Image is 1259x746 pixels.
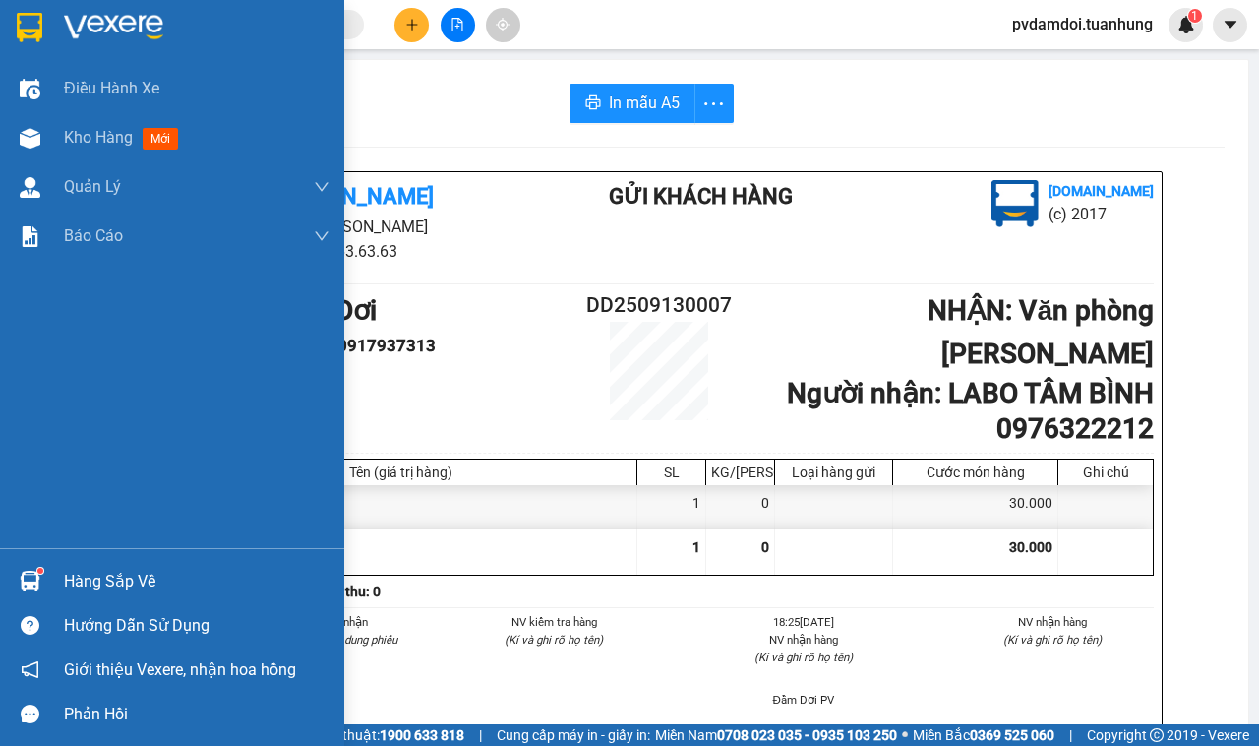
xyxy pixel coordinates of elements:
div: Cước món hàng [898,465,1052,480]
strong: 0708 023 035 - 0935 103 250 [717,727,897,743]
div: Ghi chú [1063,465,1148,480]
span: notification [21,660,39,679]
button: caret-down [1213,8,1247,42]
span: printer [585,94,601,113]
div: KG/[PERSON_NAME] [711,465,769,480]
div: Tên (giá trị hàng) [170,465,631,480]
span: copyright [1150,728,1164,742]
li: NV kiểm tra hàng [453,613,656,631]
span: plus [405,18,419,31]
span: Miền Nam [655,724,897,746]
b: NHẬN : Văn phòng [PERSON_NAME] [928,294,1154,370]
li: 02839.63.63.63 [164,239,530,264]
i: (Kí và ghi rõ họ tên) [754,651,853,664]
div: Hàng sắp về [64,567,330,596]
span: Quản Lý [64,174,121,199]
sup: 1 [1188,9,1202,23]
strong: 1900 633 818 [380,727,464,743]
b: Người nhận : LABO TÂM BÌNH 0976322212 [787,377,1154,445]
i: (Tôi đã đọc và đồng ý nộp dung phiếu gửi hàng) [212,633,397,664]
span: Giới thiệu Vexere, nhận hoa hồng [64,657,296,682]
b: Gửi khách hàng [609,184,793,209]
div: 1 [637,485,706,529]
i: (Kí và ghi rõ họ tên) [1003,633,1102,647]
button: aim [486,8,520,42]
li: 18:25[DATE] [702,613,905,631]
span: 1 [692,539,700,555]
span: | [479,724,482,746]
button: plus [394,8,429,42]
b: [DOMAIN_NAME] [1049,183,1154,199]
div: 30.000 [893,485,1058,529]
div: Phản hồi [64,700,330,729]
sup: 1 [37,568,43,574]
li: NV nhận hàng [702,631,905,649]
span: 30.000 [1009,539,1052,555]
img: warehouse-icon [20,79,40,99]
img: warehouse-icon [20,177,40,198]
li: Đầm Dơi PV [702,691,905,709]
span: caret-down [1222,16,1239,33]
span: Điều hành xe [64,76,159,100]
div: Hướng dẫn sử dụng [64,611,330,641]
li: (c) 2017 [1049,202,1154,226]
span: 0 [761,539,769,555]
span: file-add [450,18,464,31]
span: 1 [1191,9,1198,23]
span: message [21,705,39,723]
span: Báo cáo [64,223,123,248]
strong: 0369 525 060 [970,727,1054,743]
span: down [314,179,330,195]
button: more [694,84,734,123]
span: more [695,92,733,116]
li: 85 [PERSON_NAME] [164,215,530,239]
div: Loại hàng gửi [780,465,887,480]
span: ⚪️ [902,731,908,739]
span: Kho hàng [64,128,133,147]
button: printerIn mẫu A5 [570,84,695,123]
img: logo.jpg [991,180,1039,227]
img: icon-new-feature [1177,16,1195,33]
span: Miền Bắc [913,724,1054,746]
div: SL [642,465,700,480]
img: solution-icon [20,226,40,247]
li: NV nhận hàng [952,613,1155,631]
span: In mẫu A5 [609,91,680,115]
span: | [1069,724,1072,746]
div: 0 [706,485,775,529]
h2: DD2509130007 [576,289,742,322]
span: aim [496,18,510,31]
span: Hỗ trợ kỹ thuật: [283,724,464,746]
img: warehouse-icon [20,571,40,591]
b: [PERSON_NAME] [269,184,434,209]
i: (Kí và ghi rõ họ tên) [505,633,603,647]
img: logo-vxr [17,13,42,42]
span: down [314,228,330,244]
div: 1 CỤC (Khác) [165,485,637,529]
span: mới [143,128,178,150]
img: warehouse-icon [20,128,40,149]
span: Cung cấp máy in - giấy in: [497,724,650,746]
button: file-add [441,8,475,42]
span: question-circle [21,616,39,635]
span: pvdamdoi.tuanhung [996,12,1169,36]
